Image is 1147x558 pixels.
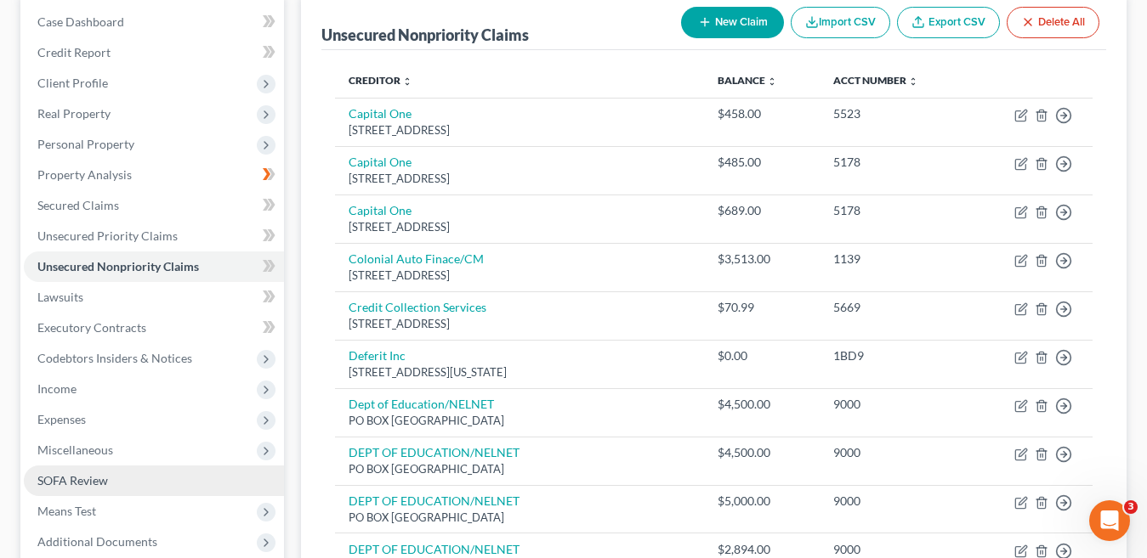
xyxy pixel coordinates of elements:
[349,413,690,429] div: PO BOX [GEOGRAPHIC_DATA]
[24,221,284,251] a: Unsecured Priority Claims
[1089,500,1130,541] iframe: Intercom live chat
[37,137,134,151] span: Personal Property
[349,122,690,138] div: [STREET_ADDRESS]
[24,465,284,496] a: SOFA Review
[37,167,132,182] span: Property Analysis
[833,105,957,122] div: 5523
[718,396,806,413] div: $4,500.00
[321,25,529,45] div: Unsecured Nonpriority Claims
[349,510,690,526] div: PO BOX [GEOGRAPHIC_DATA]
[37,106,111,121] span: Real Property
[718,105,806,122] div: $458.00
[833,347,957,364] div: 1BD9
[718,444,806,461] div: $4,500.00
[833,444,957,461] div: 9000
[349,461,690,477] div: PO BOX [GEOGRAPHIC_DATA]
[37,228,178,243] span: Unsecured Priority Claims
[349,268,690,284] div: [STREET_ADDRESS]
[791,7,890,38] button: Import CSV
[349,251,484,266] a: Colonial Auto Finace/CM
[37,504,96,518] span: Means Test
[897,7,1000,38] a: Export CSV
[37,534,157,549] span: Additional Documents
[349,203,412,217] a: Capital One
[349,171,690,187] div: [STREET_ADDRESS]
[833,299,957,316] div: 5669
[349,493,520,508] a: DEPT OF EDUCATION/NELNET
[833,74,918,87] a: Acct Number unfold_more
[1007,7,1099,38] button: Delete All
[349,219,690,235] div: [STREET_ADDRESS]
[349,316,690,332] div: [STREET_ADDRESS]
[24,160,284,190] a: Property Analysis
[349,106,412,121] a: Capital One
[908,76,918,87] i: unfold_more
[767,76,777,87] i: unfold_more
[37,412,86,426] span: Expenses
[1124,500,1138,514] span: 3
[718,251,806,268] div: $3,513.00
[349,397,494,411] a: Dept of Education/NELNET
[349,74,412,87] a: Creditor unfold_more
[37,290,83,304] span: Lawsuits
[833,541,957,558] div: 9000
[718,74,777,87] a: Balance unfold_more
[37,442,113,457] span: Miscellaneous
[349,300,486,314] a: Credit Collection Services
[37,381,77,396] span: Income
[718,347,806,364] div: $0.00
[833,202,957,219] div: 5178
[718,541,806,558] div: $2,894.00
[37,198,119,212] span: Secured Claims
[37,473,108,488] span: SOFA Review
[718,299,806,316] div: $70.99
[833,154,957,171] div: 5178
[718,202,806,219] div: $689.00
[833,396,957,413] div: 9000
[24,190,284,221] a: Secured Claims
[833,251,957,268] div: 1139
[349,542,520,556] a: DEPT OF EDUCATION/NELNET
[37,45,111,59] span: Credit Report
[24,7,284,37] a: Case Dashboard
[718,493,806,510] div: $5,000.00
[37,351,192,365] span: Codebtors Insiders & Notices
[24,282,284,313] a: Lawsuits
[37,320,146,335] span: Executory Contracts
[349,348,406,363] a: Deferit Inc
[24,313,284,343] a: Executory Contracts
[349,155,412,169] a: Capital One
[718,154,806,171] div: $485.00
[833,493,957,510] div: 9000
[402,76,412,87] i: unfold_more
[24,37,284,68] a: Credit Report
[37,14,124,29] span: Case Dashboard
[37,259,199,273] span: Unsecured Nonpriority Claims
[681,7,784,38] button: New Claim
[349,364,690,380] div: [STREET_ADDRESS][US_STATE]
[37,76,108,90] span: Client Profile
[24,251,284,282] a: Unsecured Nonpriority Claims
[349,445,520,459] a: DEPT OF EDUCATION/NELNET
